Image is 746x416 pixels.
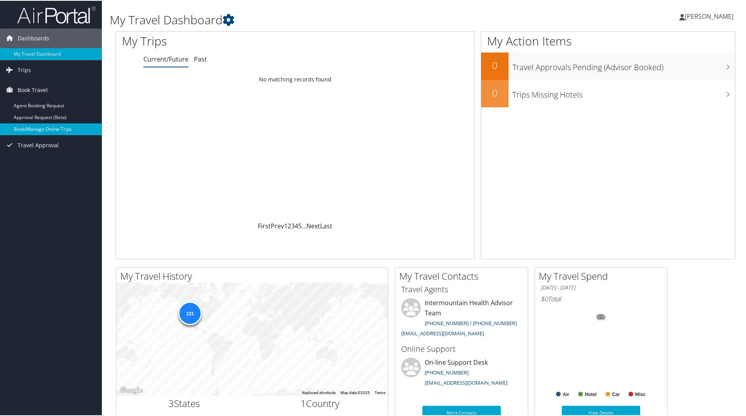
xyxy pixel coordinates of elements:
[18,80,48,99] span: Book Travel
[340,390,370,394] span: Map data ©2025
[194,54,207,63] a: Past
[512,85,735,99] h3: Trips Missing Hotels
[585,391,597,396] text: Hotel
[679,4,741,27] a: [PERSON_NAME]
[291,221,295,230] a: 3
[685,11,733,20] span: [PERSON_NAME]
[306,221,320,230] a: Next
[481,32,735,49] h1: My Action Items
[541,283,661,291] h6: [DATE] - [DATE]
[18,60,31,79] span: Trips
[401,343,522,354] h3: Online Support
[541,294,661,302] h6: Total
[122,32,319,49] h1: My Trips
[18,28,49,47] span: Dashboards
[110,11,531,27] h1: My Travel Dashboard
[258,221,271,230] a: First
[301,396,306,409] span: 1
[481,58,509,71] h2: 0
[401,329,484,336] a: [EMAIL_ADDRESS][DOMAIN_NAME]
[481,79,735,107] a: 0Trips Missing Hotels
[18,135,59,154] span: Travel Approval
[635,391,646,396] text: Misc
[17,5,96,24] img: airportal-logo.png
[143,54,188,63] a: Current/Future
[298,221,302,230] a: 5
[481,85,509,99] h2: 0
[168,396,174,409] span: 3
[320,221,332,230] a: Last
[397,297,526,339] li: Intermountain Health Advisor Team
[116,72,474,86] td: No matching records found
[178,301,201,324] div: 131
[539,269,667,282] h2: My Travel Spend
[288,221,291,230] a: 2
[284,221,288,230] a: 1
[302,389,336,395] button: Keyboard shortcuts
[401,283,522,294] h3: Travel Agents
[425,319,517,326] a: [PHONE_NUMBER] / [PHONE_NUMBER]
[258,396,382,409] h2: Country
[271,221,284,230] a: Prev
[481,52,735,79] a: 0Travel Approvals Pending (Advisor Booked)
[425,378,507,385] a: [EMAIL_ADDRESS][DOMAIN_NAME]
[295,221,298,230] a: 4
[122,396,246,409] h2: States
[563,391,569,396] text: Air
[399,269,528,282] h2: My Travel Contacts
[118,385,144,395] a: Open this area in Google Maps (opens a new window)
[118,385,144,395] img: Google
[375,390,386,394] a: Terms (opens in new tab)
[120,269,388,282] h2: My Travel History
[612,391,620,396] text: Car
[598,314,604,319] tspan: 0%
[541,294,548,302] span: $0
[425,368,469,375] a: [PHONE_NUMBER]
[512,57,735,72] h3: Travel Approvals Pending (Advisor Booked)
[397,357,526,389] li: On-line Support Desk
[302,221,306,230] span: …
